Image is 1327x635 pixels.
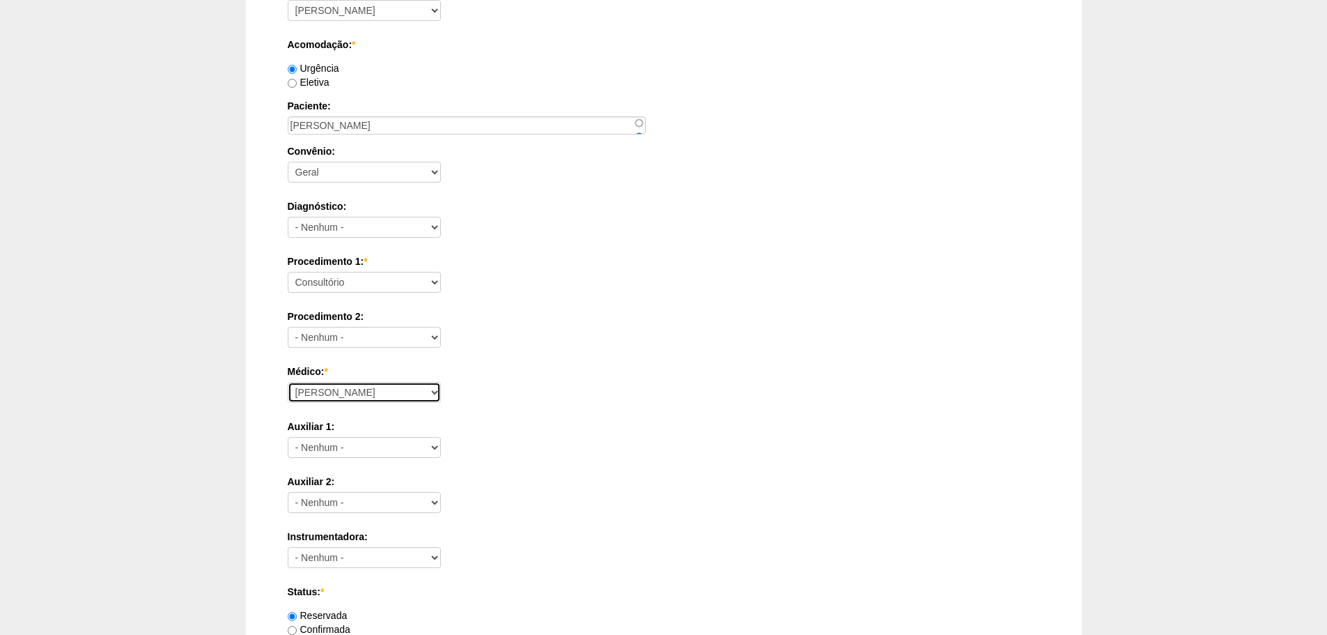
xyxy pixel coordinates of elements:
input: Urgência [288,65,297,74]
label: Auxiliar 2: [288,475,1040,489]
span: Este campo é obrigatório. [320,586,324,597]
label: Paciente: [288,99,1040,113]
label: Procedimento 2: [288,309,1040,323]
label: Reservada [288,610,348,621]
label: Instrumentadora: [288,530,1040,544]
label: Médico: [288,365,1040,378]
label: Status: [288,585,1040,599]
label: Acomodação: [288,38,1040,52]
label: Convênio: [288,144,1040,158]
span: Este campo é obrigatório. [324,366,327,377]
label: Procedimento 1: [288,254,1040,268]
input: Confirmada [288,626,297,635]
label: Confirmada [288,624,350,635]
label: Diagnóstico: [288,199,1040,213]
label: Urgência [288,63,339,74]
label: Eletiva [288,77,329,88]
span: Este campo é obrigatório. [352,39,355,50]
input: Eletiva [288,79,297,88]
span: Este campo é obrigatório. [364,256,367,267]
input: Reservada [288,612,297,621]
label: Auxiliar 1: [288,420,1040,434]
